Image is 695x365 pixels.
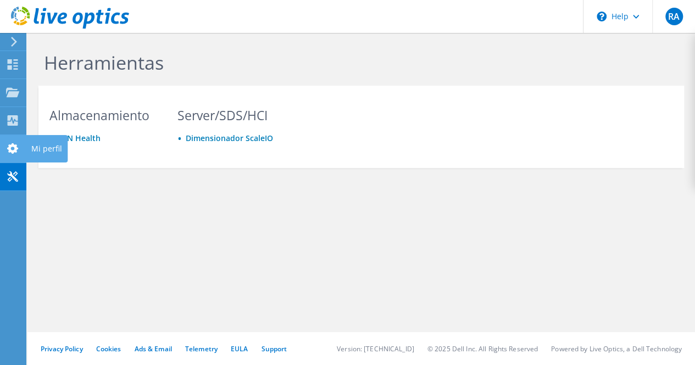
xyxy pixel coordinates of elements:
a: Telemetry [185,344,218,353]
li: Version: [TECHNICAL_ID] [337,344,414,353]
a: Dimensionador ScaleIO [186,133,273,143]
h3: Server/SDS/HCI [177,109,285,121]
li: Powered by Live Optics, a Dell Technology [551,344,682,353]
a: EULA [231,344,248,353]
span: RA [665,8,683,25]
h3: Almacenamiento [49,109,157,121]
a: SAN Health [58,133,101,143]
div: Mi perfil [26,135,68,162]
a: Privacy Policy [41,344,83,353]
li: © 2025 Dell Inc. All Rights Reserved [427,344,538,353]
h1: Herramientas [44,51,673,74]
a: Ads & Email [135,344,172,353]
svg: \n [597,12,607,21]
a: Support [261,344,287,353]
a: Cookies [96,344,121,353]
